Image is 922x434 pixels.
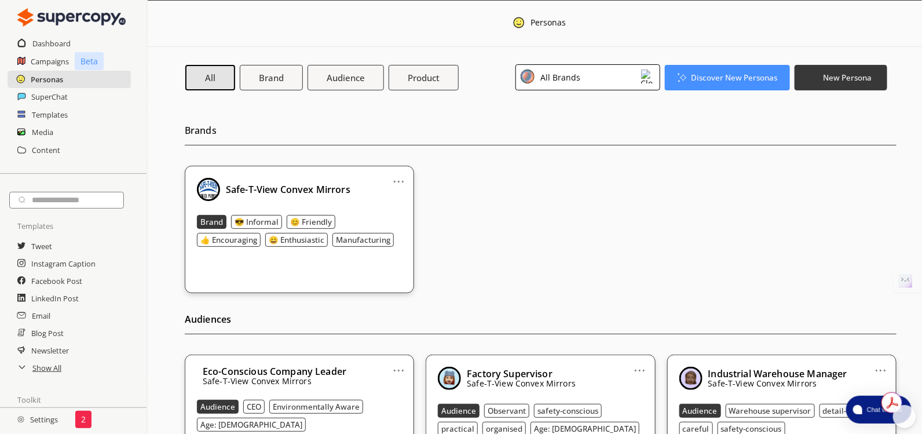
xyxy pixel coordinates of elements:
[408,72,440,83] b: Product
[824,72,872,83] b: New Persona
[521,70,535,83] img: Close
[197,233,261,247] button: 👍 Encouraging
[287,215,335,229] button: 😊 Friendly
[185,311,897,334] h2: Audiences
[32,307,50,324] a: Email
[31,71,63,88] a: Personas
[332,233,394,247] button: Manufacturing
[823,406,879,416] b: detail-oriented
[726,404,815,418] button: Warehouse supervisor
[17,6,126,29] img: Close
[862,405,905,414] span: Chat with us
[273,402,360,412] b: Environmentally Aware
[259,72,284,83] b: Brand
[200,217,223,227] b: Brand
[875,361,887,370] a: ...
[269,235,324,245] b: 😄 Enthusiastic
[513,16,525,29] img: Close
[389,65,459,90] button: Product
[185,65,235,90] button: All
[32,35,71,52] a: Dashboard
[665,65,791,90] button: Discover New Personas
[679,367,703,390] img: Close
[438,404,480,418] button: Audience
[240,65,303,90] button: Brand
[393,172,405,181] a: ...
[32,141,60,159] a: Content
[708,379,847,388] p: Safe-T-View Convex Mirrors
[467,379,576,388] p: Safe-T-View Convex Mirrors
[200,235,257,245] b: 👍 Encouraging
[197,400,239,414] button: Audience
[683,424,709,434] b: careful
[185,122,897,145] h2: Brands
[205,72,215,83] b: All
[31,324,64,342] a: Blog Post
[683,406,718,416] b: Audience
[31,53,69,70] a: Campaigns
[438,367,461,390] img: Close
[31,255,96,272] a: Instagram Caption
[32,359,61,377] a: Show All
[308,65,384,90] button: Audience
[531,18,566,31] div: Personas
[488,406,526,416] b: Observant
[243,400,265,414] button: CEO
[31,342,69,359] a: Newsletter
[336,235,390,245] b: Manufacturing
[290,217,332,227] b: 😊 Friendly
[679,404,721,418] button: Audience
[31,290,79,307] a: LinkedIn Post
[534,404,602,418] button: safety-conscious
[31,272,82,290] a: Facebook Post
[537,70,581,85] div: All Brands
[819,404,882,418] button: detail-oriented
[729,406,811,416] b: Warehouse supervisor
[226,183,350,196] b: Safe-T-View Convex Mirrors
[327,72,365,83] b: Audience
[486,424,522,434] b: organised
[795,65,887,90] button: New Persona
[265,233,328,247] button: 😄 Enthusiastic
[200,402,235,412] b: Audience
[691,72,777,83] b: Discover New Personas
[197,178,220,201] img: Close
[721,424,782,434] b: safety-conscious
[32,123,53,141] a: Media
[81,415,86,424] p: 2
[203,377,346,386] p: Safe-T-View Convex Mirrors
[484,404,529,418] button: Observant
[393,361,405,370] a: ...
[197,215,226,229] button: Brand
[231,215,282,229] button: 😎 Informal
[200,420,302,430] b: Age: [DEMOGRAPHIC_DATA]
[31,238,52,255] a: Tweet
[197,418,306,432] button: Age: [DEMOGRAPHIC_DATA]
[31,88,68,105] a: SuperChat
[441,406,476,416] b: Audience
[17,416,24,423] img: Close
[441,424,474,434] b: practical
[203,365,346,378] b: Eco-Conscious Company Leader
[708,367,847,380] b: Industrial Warehouse Manager
[75,52,104,70] p: Beta
[32,106,68,123] a: Templates
[269,400,363,414] button: Environmentally Aware
[846,396,912,424] button: atlas-launcher
[235,217,279,227] b: 😎 Informal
